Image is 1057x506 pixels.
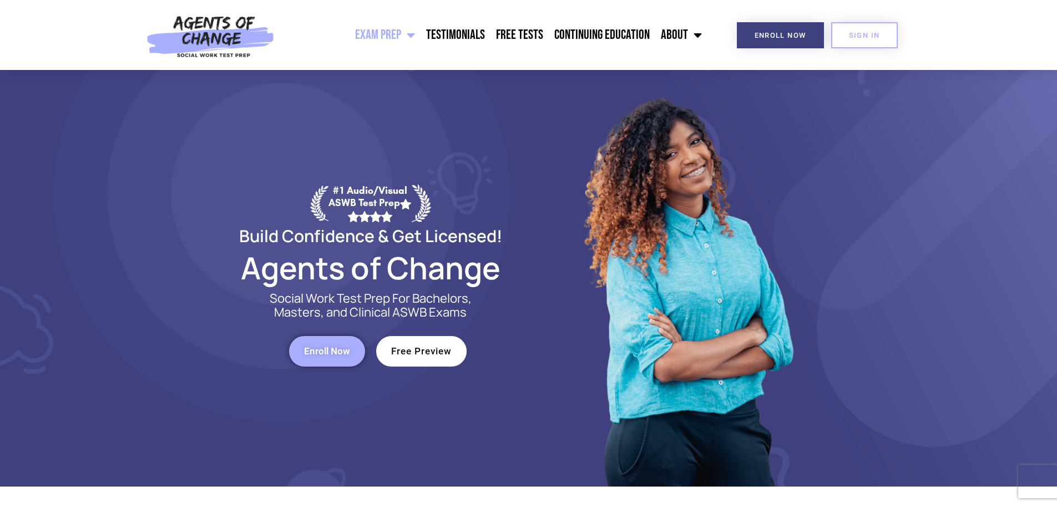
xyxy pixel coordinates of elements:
a: Exam Prep [350,21,421,49]
span: SIGN IN [849,32,880,39]
nav: Menu [280,21,707,49]
span: Enroll Now [755,32,806,39]
a: Testimonials [421,21,490,49]
span: Free Preview [391,347,452,356]
a: Enroll Now [737,22,824,48]
div: #1 Audio/Visual ASWB Test Prep [328,184,412,222]
h2: Agents of Change [213,255,529,280]
a: SIGN IN [831,22,898,48]
a: Enroll Now [289,336,365,367]
a: Free Tests [490,21,549,49]
img: Website Image 1 (1) [576,70,798,487]
p: Social Work Test Prep For Bachelors, Masters, and Clinical ASWB Exams [257,292,484,319]
span: Enroll Now [304,347,350,356]
h2: Build Confidence & Get Licensed! [213,228,529,244]
a: About [655,21,707,49]
a: Continuing Education [549,21,655,49]
a: Free Preview [376,336,467,367]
